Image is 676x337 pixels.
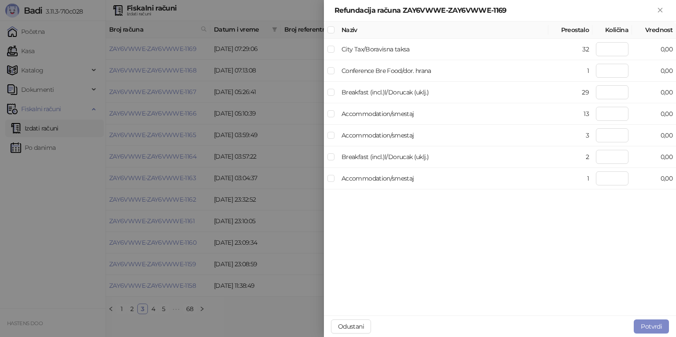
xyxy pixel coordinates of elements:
[548,125,592,146] td: 3
[338,22,548,39] th: Naziv
[632,22,676,39] th: Vrednost
[548,103,592,125] td: 13
[655,5,665,16] button: Zatvori
[632,103,676,125] td: 0,00
[338,168,548,189] td: Accommodation/smestaj
[632,125,676,146] td: 0,00
[632,60,676,82] td: 0,00
[592,22,632,39] th: Količina
[634,319,669,333] button: Potvrdi
[548,22,592,39] th: Preostalo
[331,319,371,333] button: Odustani
[334,5,655,16] div: Refundacija računa ZAY6VWWE-ZAY6VWWE-1169
[548,168,592,189] td: 1
[338,125,548,146] td: Accommodation/smestaj
[632,168,676,189] td: 0,00
[338,82,548,103] td: Breakfast (incl.)l/Dorucak (uklj.)
[632,82,676,103] td: 0,00
[548,39,592,60] td: 32
[338,146,548,168] td: Breakfast (incl.)l/Dorucak (uklj.)
[548,82,592,103] td: 29
[338,39,548,60] td: City Tax/Boravisna taksa
[632,39,676,60] td: 0,00
[338,103,548,125] td: Accommodation/smestaj
[548,60,592,82] td: 1
[338,60,548,82] td: Conference Bre Food/dor. hrana
[548,146,592,168] td: 2
[632,146,676,168] td: 0,00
